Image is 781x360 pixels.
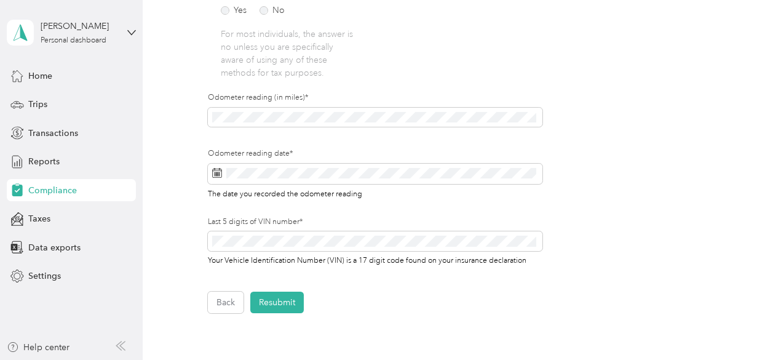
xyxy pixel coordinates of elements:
label: Last 5 digits of VIN number* [208,217,542,228]
span: Compliance [28,184,77,197]
span: Transactions [28,127,78,140]
span: Data exports [28,241,81,254]
div: [PERSON_NAME] [41,20,117,33]
label: Yes [221,6,247,15]
span: Your Vehicle Identification Number (VIN) is a 17 digit code found on your insurance declaration [208,254,526,265]
span: Reports [28,155,60,168]
p: For most individuals, the answer is no unless you are specifically aware of using any of these me... [221,28,355,79]
button: Help center [7,341,69,354]
iframe: Everlance-gr Chat Button Frame [712,291,781,360]
label: No [260,6,285,15]
label: Odometer reading (in miles)* [208,92,542,103]
span: Settings [28,270,61,282]
span: Trips [28,98,47,111]
div: Personal dashboard [41,37,106,44]
label: Odometer reading date* [208,148,542,159]
span: Home [28,70,52,82]
span: Taxes [28,212,50,225]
